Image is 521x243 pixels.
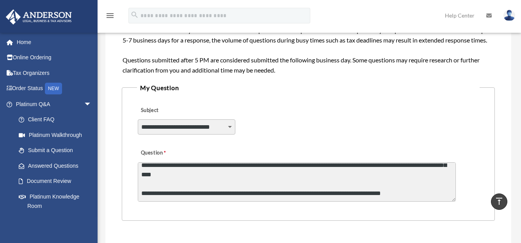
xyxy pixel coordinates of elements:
a: Client FAQ [11,112,103,128]
i: menu [105,11,115,20]
i: search [130,11,139,19]
label: Subject [138,105,212,116]
a: Order StatusNEW [5,81,103,97]
a: Tax & Bookkeeping Packages [11,214,103,239]
a: Home [5,34,103,50]
img: User Pic [503,10,515,21]
i: vertical_align_top [494,197,504,206]
a: Platinum Q&Aarrow_drop_down [5,96,103,112]
a: Submit a Question [11,143,100,158]
a: menu [105,14,115,20]
label: Question [138,147,198,158]
a: vertical_align_top [491,193,507,210]
a: Online Ordering [5,50,103,66]
a: Document Review [11,174,103,189]
a: Platinum Knowledge Room [11,189,103,214]
legend: My Question [137,82,480,93]
span: arrow_drop_down [84,96,100,112]
a: Answered Questions [11,158,103,174]
a: Platinum Walkthrough [11,127,103,143]
div: NEW [45,83,62,94]
a: Tax Organizers [5,65,103,81]
img: Anderson Advisors Platinum Portal [4,9,74,25]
